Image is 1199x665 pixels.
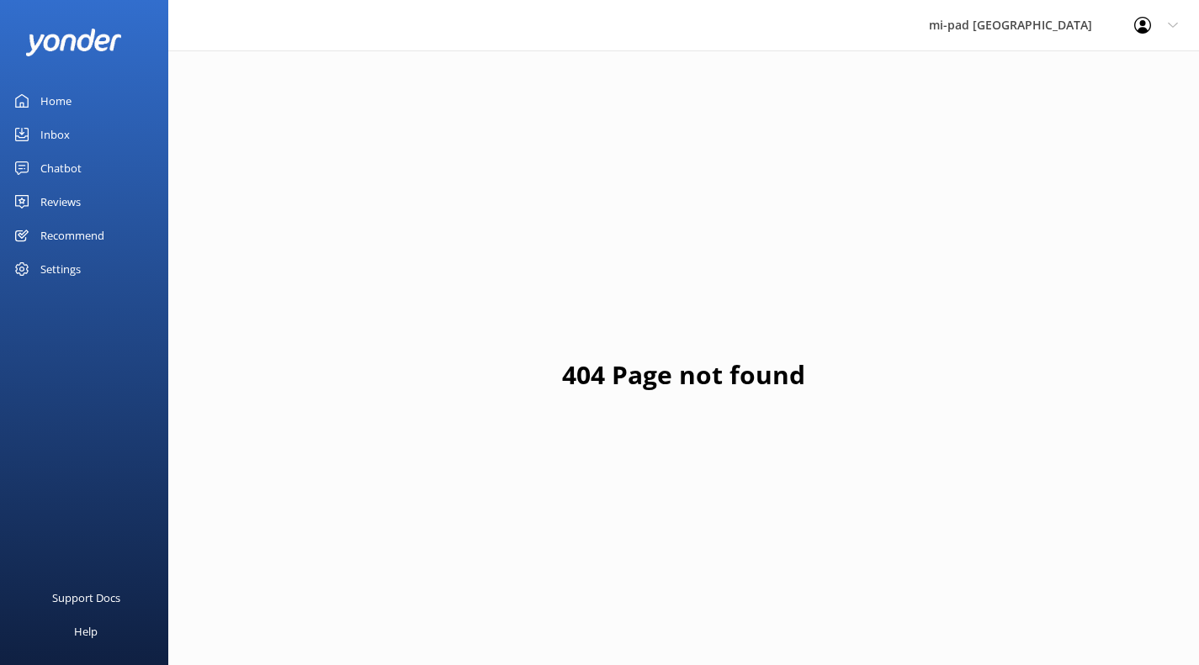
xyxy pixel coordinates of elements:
[74,615,98,648] div: Help
[40,118,70,151] div: Inbox
[40,252,81,286] div: Settings
[40,219,104,252] div: Recommend
[40,151,82,185] div: Chatbot
[25,29,122,56] img: yonder-white-logo.png
[562,355,805,395] h1: 404 Page not found
[40,84,72,118] div: Home
[52,581,120,615] div: Support Docs
[40,185,81,219] div: Reviews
